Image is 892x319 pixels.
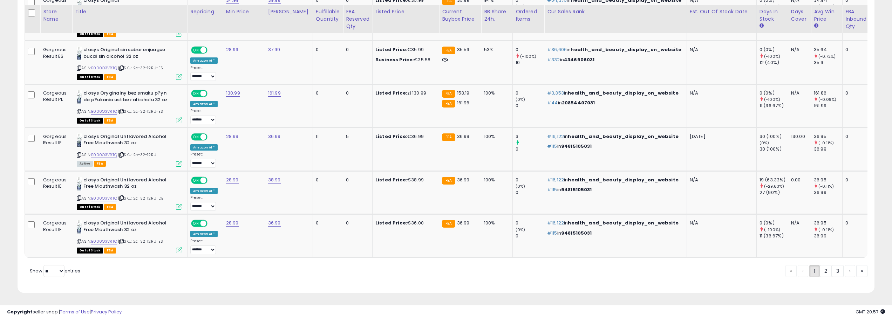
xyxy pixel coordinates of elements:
[7,308,33,315] strong: Copyright
[547,133,564,140] span: #16,122
[820,265,832,277] a: 2
[118,195,163,201] span: | SKU: 2c-32-12RU-DE
[690,133,751,140] p: [DATE]
[190,188,218,194] div: Amazon AI *
[814,146,842,152] div: 36.99
[516,233,544,239] div: 0
[516,103,544,109] div: 0
[375,220,434,226] div: €36.00
[547,186,557,193] span: #115
[764,54,780,59] small: (-100%)
[316,47,338,53] div: 0
[547,99,558,106] span: #44
[764,183,784,189] small: (-29.63%)
[568,176,678,183] span: health_and_beauty_display_on_website
[83,133,169,148] b: closys Original Unflavored Alcohol Free Mouthwash 32 oz
[484,47,507,53] div: 53%
[760,60,788,66] div: 12 (40%)
[561,143,592,150] span: 94815105031
[516,220,544,226] div: 0
[484,90,507,96] div: 100%
[375,47,434,53] div: €35.99
[814,8,839,23] div: Avg Win Price
[77,90,182,123] div: ASIN:
[442,8,478,23] div: Current Buybox Price
[516,133,544,140] div: 3
[457,90,470,96] span: 153.19
[814,60,842,66] div: 35.9
[77,204,103,210] span: All listings that are currently out of stock and unavailable for purchase on Amazon
[346,90,367,96] div: 0
[77,47,82,61] img: 31AK9PB6g9L._SL40_.jpg
[764,97,780,102] small: (-100%)
[861,268,863,275] span: »
[268,46,280,53] a: 37.99
[690,90,751,96] p: N/A
[818,54,836,59] small: (-0.72%)
[43,177,67,189] div: Gorgeous Result IE
[845,8,866,30] div: FBA inbound Qty
[190,239,218,255] div: Preset:
[791,47,805,53] div: N/A
[442,90,455,98] small: FBA
[561,186,592,193] span: 94815105031
[77,90,82,104] img: 31AK9PB6g9L._SL40_.jpg
[547,46,567,53] span: #36,606
[760,177,788,183] div: 19 (63.33%)
[845,177,864,183] div: 0
[516,47,544,53] div: 0
[516,8,541,23] div: Ordered Items
[516,189,544,196] div: 0
[547,47,681,53] p: in
[760,233,788,239] div: 11 (36.67%)
[562,99,595,106] span: 20854407031
[690,47,751,53] p: N/A
[43,220,67,233] div: Gorgeous Result IE
[568,220,678,226] span: health_and_beauty_display_on_website
[375,90,407,96] b: Listed Price:
[818,183,834,189] small: (-0.11%)
[760,146,788,152] div: 30 (100%)
[760,140,769,146] small: (0%)
[568,90,678,96] span: health_and_beauty_display_on_website
[77,220,182,252] div: ASIN:
[316,177,338,183] div: 0
[516,183,525,189] small: (0%)
[547,220,681,226] p: in
[77,47,182,79] div: ASIN:
[845,220,864,226] div: 0
[516,97,525,102] small: (0%)
[190,8,220,15] div: Repricing
[77,248,103,254] span: All listings that are currently out of stock and unavailable for purchase on Amazon
[442,100,455,108] small: FBA
[77,177,182,209] div: ASIN:
[760,133,788,140] div: 30 (100%)
[849,268,851,275] span: ›
[316,8,340,23] div: Fulfillable Quantity
[516,90,544,96] div: 0
[832,265,844,277] a: 3
[516,227,525,233] small: (0%)
[91,152,117,158] a: B000O3VRTQ
[690,8,754,15] div: Est. Out Of Stock Date
[516,4,525,9] small: (0%)
[547,143,681,150] p: in
[484,220,507,226] div: 100%
[226,90,240,97] a: 130.99
[104,31,116,37] span: FBA
[791,220,805,226] div: N/A
[520,54,536,59] small: (-100%)
[547,90,564,96] span: #3,353
[442,47,455,54] small: FBA
[190,144,218,151] div: Amazon AI *
[814,103,842,109] div: 161.99
[814,233,842,239] div: 36.99
[457,176,470,183] span: 36.99
[7,309,122,315] div: seller snap | |
[375,176,407,183] b: Listed Price:
[268,90,281,97] a: 161.99
[375,57,434,63] div: €35.58
[226,46,239,53] a: 28.99
[346,177,367,183] div: 0
[77,31,103,37] span: All listings that are currently out of stock and unavailable for purchase on Amazon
